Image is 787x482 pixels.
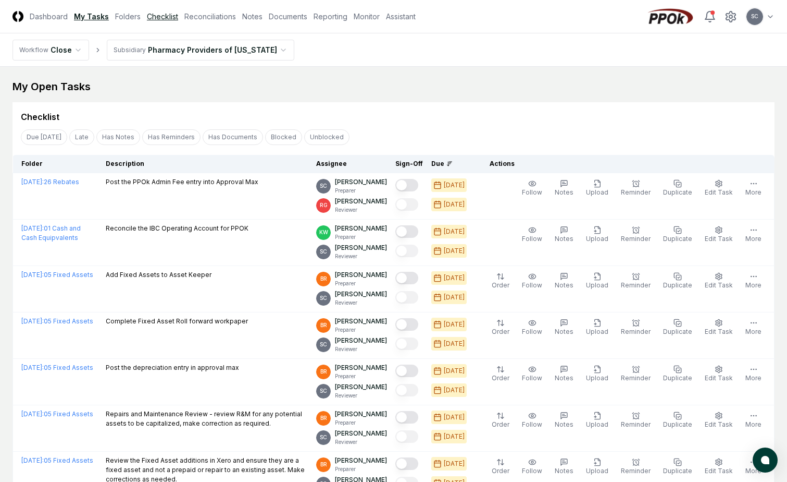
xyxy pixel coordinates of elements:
span: Upload [586,235,608,243]
div: Due [431,159,473,168]
p: [PERSON_NAME] [335,270,387,280]
button: Follow [520,177,544,199]
span: Notes [555,281,573,289]
button: Mark complete [395,430,418,443]
button: Order [490,363,511,385]
button: Reminder [619,456,653,478]
button: Has Reminders [142,129,201,145]
a: Dashboard [30,11,68,22]
span: Reminder [621,420,651,428]
span: SC [320,387,327,395]
button: Follow [520,363,544,385]
span: BR [320,275,327,283]
span: [DATE] : [21,410,44,418]
span: Notes [555,328,573,335]
p: [PERSON_NAME] [335,177,387,187]
span: Upload [586,328,608,335]
span: [DATE] : [21,364,44,371]
button: Edit Task [703,317,735,339]
p: [PERSON_NAME] [335,224,387,233]
span: SC [320,341,327,348]
button: Notes [553,317,576,339]
a: Reconciliations [184,11,236,22]
span: RG [320,201,328,209]
div: [DATE] [444,273,465,283]
span: Order [492,281,509,289]
span: Follow [522,281,542,289]
th: Assignee [312,155,391,173]
p: Preparer [335,280,387,287]
span: Notes [555,188,573,196]
button: More [743,409,764,431]
span: Duplicate [663,281,692,289]
button: Upload [584,409,610,431]
th: Folder [13,155,102,173]
button: Duplicate [661,363,694,385]
p: Repairs and Maintenance Review - review R&M for any potential assets to be capitalized, make corr... [106,409,308,428]
a: [DATE]:05 Fixed Assets [21,271,93,279]
div: Subsidiary [114,45,146,55]
span: Upload [586,374,608,382]
button: Reminder [619,317,653,339]
span: Reminder [621,328,651,335]
p: Reviewer [335,392,387,400]
span: Reminder [621,188,651,196]
div: Actions [481,159,766,168]
p: [PERSON_NAME] [335,382,387,392]
p: Post the depreciation entry in approval max [106,363,239,372]
button: Follow [520,270,544,292]
span: [DATE] : [21,178,44,186]
span: Follow [522,235,542,243]
a: Notes [242,11,263,22]
a: [DATE]:05 Fixed Assets [21,317,93,325]
p: Reviewer [335,206,387,214]
span: Upload [586,188,608,196]
a: Folders [115,11,141,22]
a: [DATE]:05 Fixed Assets [21,456,93,464]
div: My Open Tasks [13,79,774,94]
span: BR [320,461,327,468]
span: Duplicate [663,467,692,475]
a: [DATE]:05 Fixed Assets [21,364,93,371]
p: Preparer [335,372,387,380]
span: SC [320,433,327,441]
button: Reminder [619,224,653,246]
img: PPOk logo [645,8,695,25]
span: Upload [586,467,608,475]
span: Edit Task [705,281,733,289]
div: [DATE] [444,200,465,209]
span: [DATE] : [21,317,44,325]
button: Mark complete [395,225,418,238]
p: Preparer [335,465,387,473]
span: Follow [522,374,542,382]
p: [PERSON_NAME] [335,317,387,326]
button: Notes [553,456,576,478]
button: Reminder [619,177,653,199]
button: Duplicate [661,456,694,478]
span: SC [751,13,758,20]
p: Complete Fixed Asset Roll forward workpaper [106,317,248,326]
a: [DATE]:26 Rebates [21,178,79,186]
span: Edit Task [705,420,733,428]
button: Mark complete [395,272,418,284]
p: [PERSON_NAME] [335,336,387,345]
span: Edit Task [705,328,733,335]
a: [DATE]:05 Fixed Assets [21,410,93,418]
span: [DATE] : [21,224,44,232]
span: KW [319,228,328,236]
span: Reminder [621,281,651,289]
button: Mark complete [395,198,418,211]
button: Upload [584,363,610,385]
span: Order [492,374,509,382]
span: Order [492,328,509,335]
button: More [743,270,764,292]
span: SC [320,294,327,302]
button: Mark complete [395,318,418,331]
button: Duplicate [661,270,694,292]
button: Order [490,409,511,431]
span: Notes [555,467,573,475]
div: [DATE] [444,320,465,329]
div: [DATE] [444,339,465,348]
button: Mark complete [395,245,418,257]
button: Upload [584,270,610,292]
